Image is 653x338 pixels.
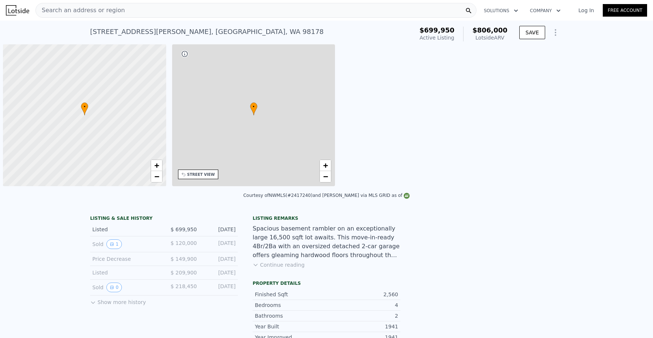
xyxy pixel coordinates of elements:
[326,323,398,330] div: 1941
[92,239,158,249] div: Sold
[171,270,197,276] span: $ 209,900
[255,312,326,320] div: Bathrooms
[420,35,454,41] span: Active Listing
[81,103,88,110] span: •
[6,5,29,16] img: Lotside
[320,160,331,171] a: Zoom in
[255,291,326,298] div: Finished Sqft
[90,296,146,306] button: Show more history
[92,269,158,276] div: Listed
[253,215,400,221] div: Listing remarks
[323,172,328,181] span: −
[253,261,305,269] button: Continue reading
[472,34,507,41] div: Lotside ARV
[255,301,326,309] div: Bedrooms
[524,4,567,17] button: Company
[326,291,398,298] div: 2,560
[203,239,236,249] div: [DATE]
[404,193,410,199] img: NWMLS Logo
[203,255,236,263] div: [DATE]
[171,226,197,232] span: $ 699,950
[570,7,603,14] a: Log In
[250,102,257,115] div: •
[171,240,197,246] span: $ 120,000
[187,172,215,177] div: STREET VIEW
[478,4,524,17] button: Solutions
[320,171,331,182] a: Zoom out
[250,103,257,110] span: •
[323,161,328,170] span: +
[106,239,122,249] button: View historical data
[243,193,410,198] div: Courtesy of NWMLS (#2417240) and [PERSON_NAME] via MLS GRID as of
[253,280,400,286] div: Property details
[154,172,159,181] span: −
[203,283,236,292] div: [DATE]
[603,4,647,17] a: Free Account
[203,269,236,276] div: [DATE]
[519,26,545,39] button: SAVE
[472,26,507,34] span: $806,000
[90,27,324,37] div: [STREET_ADDRESS][PERSON_NAME] , [GEOGRAPHIC_DATA] , WA 98178
[151,160,162,171] a: Zoom in
[326,301,398,309] div: 4
[326,312,398,320] div: 2
[92,283,158,292] div: Sold
[92,255,158,263] div: Price Decrease
[171,283,197,289] span: $ 218,450
[255,323,326,330] div: Year Built
[548,25,563,40] button: Show Options
[420,26,455,34] span: $699,950
[203,226,236,233] div: [DATE]
[151,171,162,182] a: Zoom out
[81,102,88,115] div: •
[36,6,125,15] span: Search an address or region
[92,226,158,233] div: Listed
[90,215,238,223] div: LISTING & SALE HISTORY
[171,256,197,262] span: $ 149,900
[106,283,122,292] button: View historical data
[154,161,159,170] span: +
[253,224,400,260] div: Spacious basement rambler on an exceptionally large 16,500 sqft lot awaits. This move-in-ready 4B...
